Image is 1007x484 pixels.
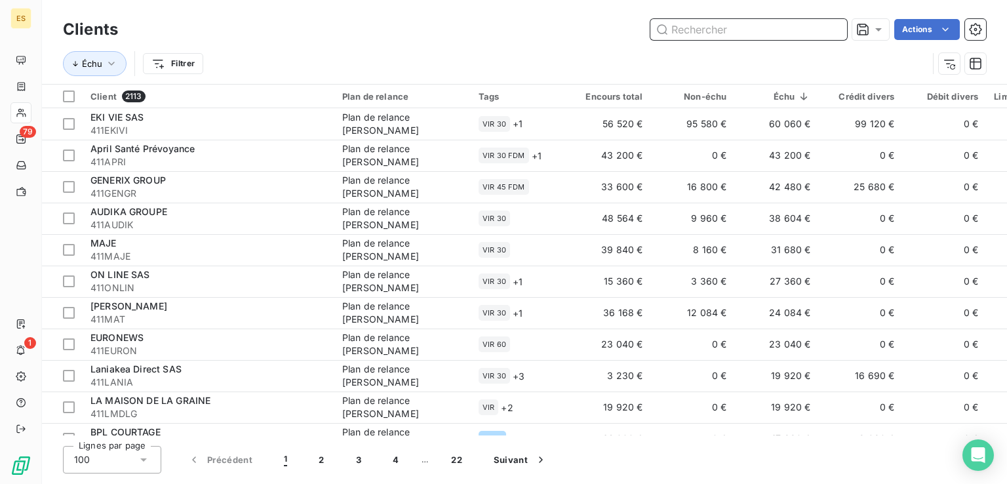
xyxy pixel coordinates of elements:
[818,108,902,140] td: 99 120 €
[90,344,326,357] span: 411EURON
[818,392,902,423] td: 0 €
[483,435,502,443] span: PRVT
[63,18,118,41] h3: Clients
[90,237,117,249] span: MAJE
[734,392,818,423] td: 19 920 €
[742,91,810,102] div: Échu
[342,142,463,169] div: Plan de relance [PERSON_NAME]
[143,53,203,74] button: Filtrer
[902,266,986,297] td: 0 €
[501,401,513,414] span: + 2
[566,171,650,203] td: 33 600 €
[902,329,986,360] td: 0 €
[483,372,506,380] span: VIR 30
[90,332,144,343] span: EURONEWS
[566,266,650,297] td: 15 360 €
[483,151,525,159] span: VIR 30 FDM
[90,250,326,263] span: 411MAJE
[818,203,902,234] td: 0 €
[483,277,506,285] span: VIR 30
[483,340,506,348] span: VIR 60
[342,111,463,137] div: Plan de relance [PERSON_NAME]
[962,439,994,471] div: Open Intercom Messenger
[90,124,326,137] span: 411EKIVI
[902,108,986,140] td: 0 €
[734,140,818,171] td: 43 200 €
[513,306,523,320] span: + 1
[650,171,734,203] td: 16 800 €
[90,91,117,102] span: Client
[734,171,818,203] td: 42 480 €
[435,446,478,474] button: 22
[90,269,150,280] span: ON LINE SAS
[650,266,734,297] td: 3 360 €
[342,331,463,357] div: Plan de relance [PERSON_NAME]
[734,329,818,360] td: 23 040 €
[650,423,734,454] td: 0 €
[818,297,902,329] td: 0 €
[566,329,650,360] td: 23 040 €
[342,268,463,294] div: Plan de relance [PERSON_NAME]
[513,369,524,383] span: + 3
[90,111,144,123] span: EKI VIE SAS
[478,446,563,474] button: Suivant
[342,426,463,452] div: Plan de relance [PERSON_NAME]
[566,423,650,454] td: 14 900 €
[818,140,902,171] td: 0 €
[650,234,734,266] td: 8 160 €
[483,183,525,191] span: VIR 45 FDM
[342,91,463,102] div: Plan de relance
[566,140,650,171] td: 43 200 €
[658,91,726,102] div: Non-échu
[303,446,340,474] button: 2
[650,203,734,234] td: 9 960 €
[902,140,986,171] td: 0 €
[826,91,894,102] div: Crédit divers
[377,446,414,474] button: 4
[90,206,167,217] span: AUDIKA GROUPE
[902,423,986,454] td: 0 €
[650,329,734,360] td: 0 €
[342,174,463,200] div: Plan de relance [PERSON_NAME]
[513,275,523,289] span: + 1
[90,187,326,200] span: 411GENGR
[90,395,210,406] span: LA MAISON DE LA GRAINE
[342,300,463,326] div: Plan de relance [PERSON_NAME]
[90,363,182,374] span: Laniakea Direct SAS
[483,246,506,254] span: VIR 30
[24,337,36,349] span: 1
[90,143,195,154] span: April Santé Prévoyance
[902,392,986,423] td: 0 €
[818,329,902,360] td: 0 €
[532,149,542,163] span: + 1
[818,234,902,266] td: 0 €
[414,449,435,470] span: …
[734,360,818,392] td: 19 920 €
[650,392,734,423] td: 0 €
[818,266,902,297] td: 0 €
[566,392,650,423] td: 19 920 €
[734,266,818,297] td: 27 360 €
[20,126,36,138] span: 79
[90,174,166,186] span: GENERIX GROUP
[122,91,146,102] span: 2113
[650,297,734,329] td: 12 084 €
[268,446,303,474] button: 1
[90,155,326,169] span: 411APRI
[734,423,818,454] td: 17 880 €
[574,91,642,102] div: Encours total
[818,423,902,454] td: 2 980 €
[342,205,463,232] div: Plan de relance [PERSON_NAME]
[734,203,818,234] td: 38 604 €
[483,403,494,411] span: VIR
[734,108,818,140] td: 60 060 €
[902,203,986,234] td: 0 €
[483,309,506,317] span: VIR 30
[902,360,986,392] td: 0 €
[90,426,161,437] span: BPL COURTAGE
[483,120,506,128] span: VIR 30
[90,407,326,420] span: 411LMDLG
[650,19,847,40] input: Rechercher
[90,313,326,326] span: 411MAT
[90,281,326,294] span: 411ONLIN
